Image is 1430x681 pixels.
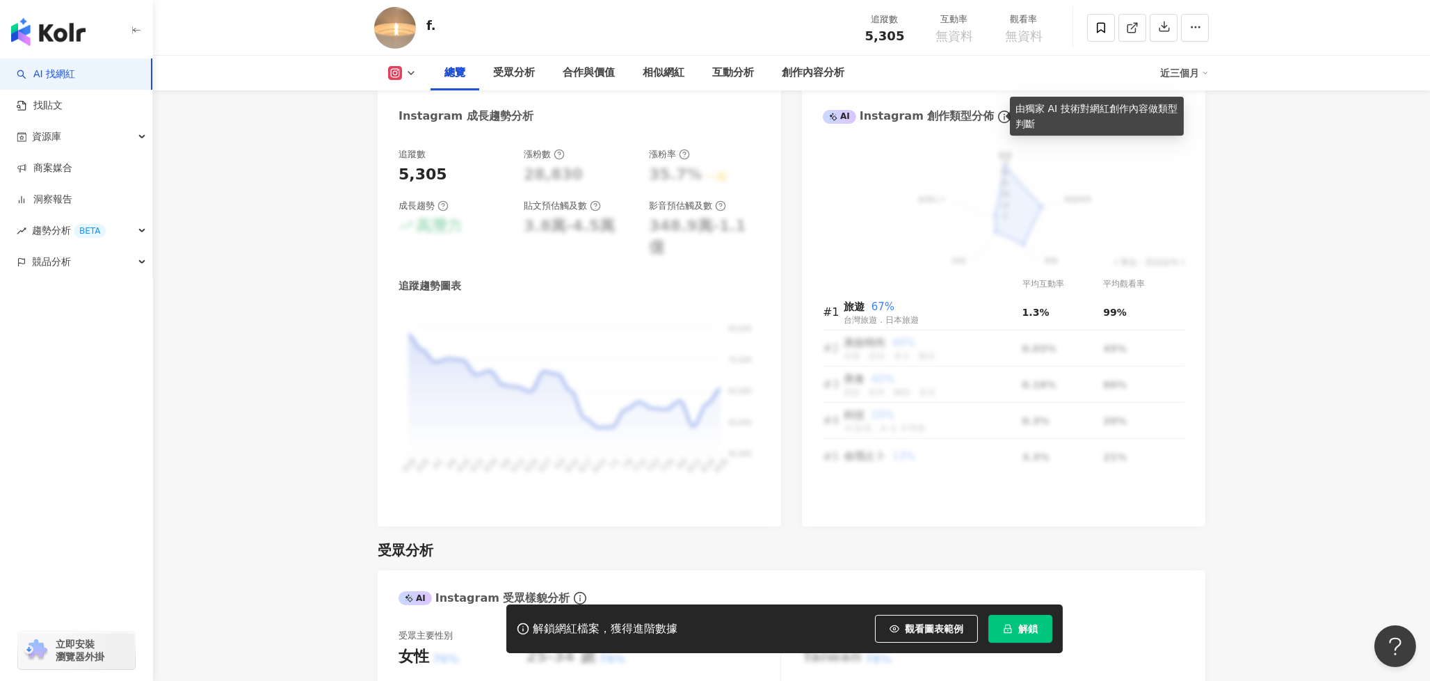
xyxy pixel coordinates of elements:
[18,632,135,669] a: chrome extension立即安裝 瀏覽器外掛
[871,301,894,313] span: 67%
[875,615,978,643] button: 觀看圖表範例
[17,67,75,81] a: searchAI 找網紅
[399,591,432,605] div: AI
[32,215,106,246] span: 趨勢分析
[17,99,63,113] a: 找貼文
[426,17,436,34] div: f.
[1160,62,1209,84] div: 近三個月
[935,29,973,43] span: 無資料
[74,224,106,238] div: BETA
[563,65,615,81] div: 合作與價值
[56,638,104,663] span: 立即安裝 瀏覽器外掛
[493,65,535,81] div: 受眾分析
[399,591,570,606] div: Instagram 受眾樣貌分析
[649,148,690,161] div: 漲粉率
[399,646,429,668] div: 女性
[1103,278,1184,291] div: 平均觀看率
[782,65,844,81] div: 創作內容分析
[1103,307,1127,318] span: 99%
[399,164,447,186] div: 5,305
[1005,29,1043,43] span: 無資料
[399,109,533,124] div: Instagram 成長趨勢分析
[399,200,449,212] div: 成長趨勢
[905,623,963,634] span: 觀看圖表範例
[11,18,86,46] img: logo
[823,303,844,321] div: #1
[524,200,601,212] div: 貼文預估觸及數
[988,615,1052,643] button: 解鎖
[823,110,856,124] div: AI
[823,109,994,124] div: Instagram 創作類型分佈
[1022,307,1050,318] span: 1.3%
[32,121,61,152] span: 資源庫
[1018,623,1038,634] span: 解鎖
[399,148,426,161] div: 追蹤數
[997,13,1050,26] div: 觀看率
[865,29,905,43] span: 5,305
[1003,624,1013,634] span: lock
[844,315,919,325] span: 台灣旅遊．日本旅遊
[643,65,684,81] div: 相似網紅
[712,65,754,81] div: 互動分析
[17,161,72,175] a: 商案媒合
[17,193,72,207] a: 洞察報告
[533,622,677,636] div: 解鎖網紅檔案，獲得進階數據
[844,301,865,313] span: 旅遊
[399,279,461,294] div: 追蹤趨勢圖表
[22,639,49,662] img: chrome extension
[572,590,588,607] span: info-circle
[858,13,911,26] div: 追蹤數
[524,148,565,161] div: 漲粉數
[374,7,416,49] img: KOL Avatar
[996,109,1013,125] span: info-circle
[378,540,433,560] div: 受眾分析
[928,13,981,26] div: 互動率
[1022,278,1104,291] div: 平均互動率
[1010,97,1184,136] div: 由獨家 AI 技術對網紅創作內容做類型判斷
[444,65,465,81] div: 總覽
[32,246,71,278] span: 競品分析
[17,226,26,236] span: rise
[649,200,726,212] div: 影音預估觸及數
